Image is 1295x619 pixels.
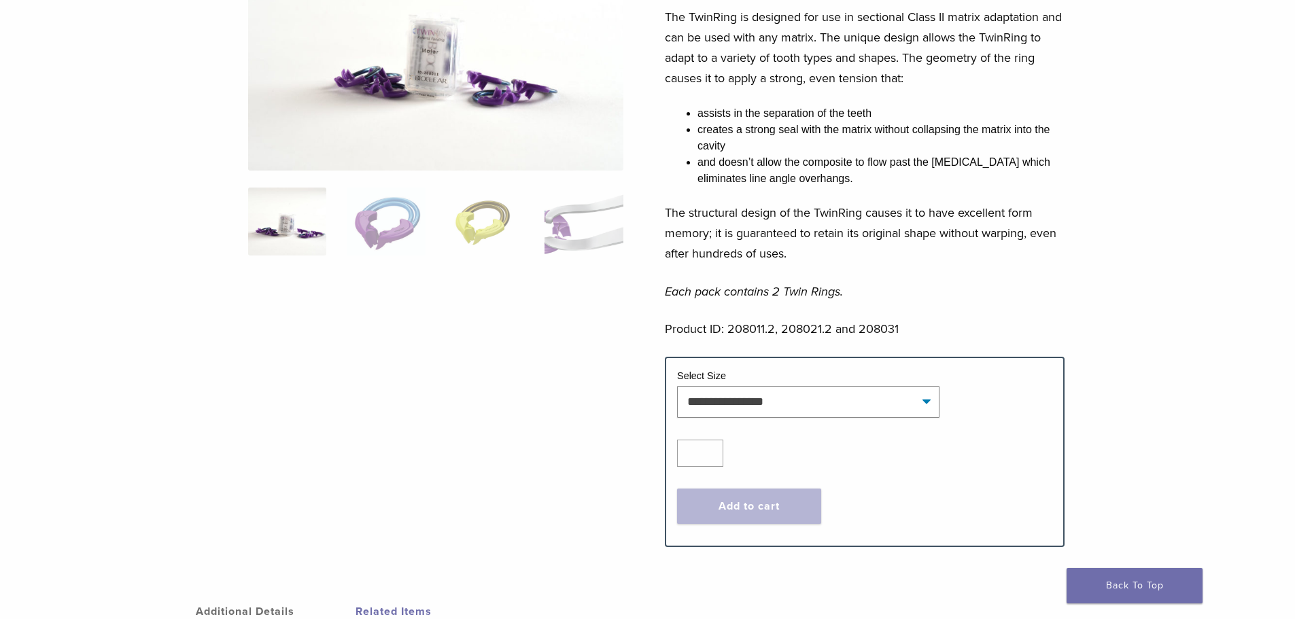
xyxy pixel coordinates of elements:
[665,202,1065,264] p: The structural design of the TwinRing causes it to have excellent form memory; it is guaranteed t...
[347,188,425,255] img: TwinRing - Image 2
[677,370,726,381] label: Select Size
[697,122,1065,154] li: creates a strong seal with the matrix without collapsing the matrix into the cavity
[665,284,843,299] em: Each pack contains 2 Twin Rings.
[248,188,326,255] img: Twin-Ring-Series-324x324.jpg
[665,319,1065,339] p: Product ID: 208011.2, 208021.2 and 208031
[446,188,524,255] img: TwinRing - Image 3
[697,154,1065,187] li: and doesn’t allow the composite to flow past the [MEDICAL_DATA] which eliminates line angle overh...
[665,7,1065,88] p: The TwinRing is designed for use in sectional Class II matrix adaptation and can be used with any...
[545,188,623,255] img: TwinRing - Image 4
[677,489,821,524] button: Add to cart
[1067,568,1203,603] a: Back To Top
[697,105,1065,122] li: assists in the separation of the teeth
